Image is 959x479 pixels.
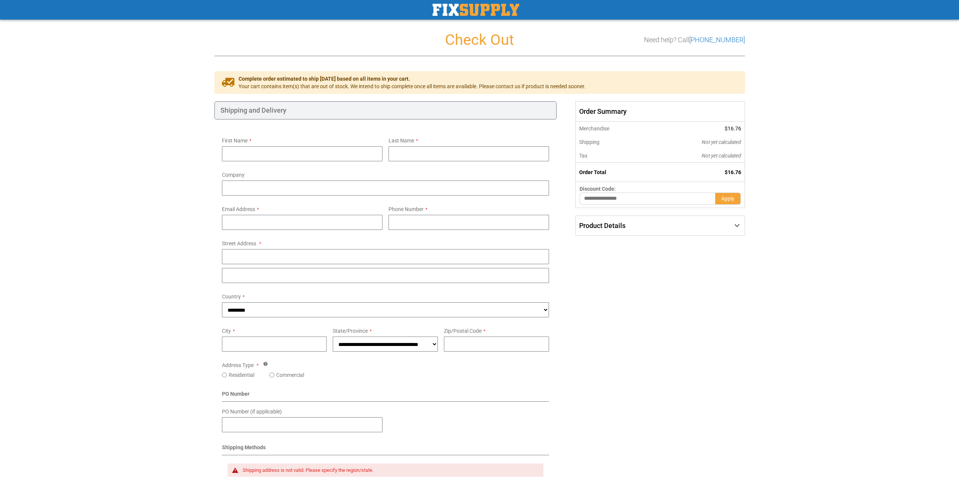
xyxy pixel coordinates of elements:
[433,4,519,16] img: Fix Industrial Supply
[239,83,586,90] span: Your cart contains item(s) that are out of stock. We intend to ship complete once all items are a...
[644,36,745,44] h3: Need help? Call
[725,169,741,175] span: $16.76
[229,371,254,379] label: Residential
[725,125,741,132] span: $16.76
[222,206,255,212] span: Email Address
[702,153,741,159] span: Not yet calculated
[222,240,256,246] span: Street Address
[715,193,741,205] button: Apply
[388,138,414,144] span: Last Name
[222,390,549,402] div: PO Number
[580,186,616,192] span: Discount Code:
[721,196,734,202] span: Apply
[575,101,745,122] span: Order Summary
[222,328,231,334] span: City
[222,409,282,415] span: PO Number (if applicable)
[576,122,651,135] th: Merchandise
[576,149,651,163] th: Tax
[239,75,586,83] span: Complete order estimated to ship [DATE] based on all items in your cart.
[579,139,600,145] span: Shipping
[689,36,745,44] a: [PHONE_NUMBER]
[222,294,241,300] span: Country
[388,206,424,212] span: Phone Number
[222,172,245,178] span: Company
[222,138,248,144] span: First Name
[433,4,519,16] a: store logo
[579,169,606,175] strong: Order Total
[579,222,626,230] span: Product Details
[276,371,304,379] label: Commercial
[243,467,536,473] div: Shipping address is not valid. Please specify the region/state.
[214,101,557,119] div: Shipping and Delivery
[333,328,368,334] span: State/Province
[214,32,745,48] h1: Check Out
[444,328,482,334] span: Zip/Postal Code
[702,139,741,145] span: Not yet calculated
[222,444,549,455] div: Shipping Methods
[222,362,254,368] span: Address Type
